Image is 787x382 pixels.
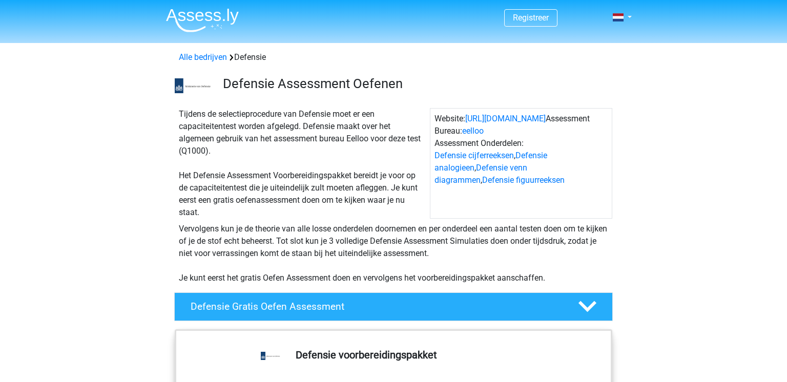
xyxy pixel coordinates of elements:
[434,151,547,173] a: Defensie analogieen
[513,13,549,23] a: Registreer
[223,76,605,92] h3: Defensie Assessment Oefenen
[465,114,546,123] a: [URL][DOMAIN_NAME]
[175,108,430,219] div: Tijdens de selectieprocedure van Defensie moet er een capaciteitentest worden afgelegd. Defensie ...
[462,126,484,136] a: eelloo
[482,175,565,185] a: Defensie figuurreeksen
[430,108,612,219] div: Website: Assessment Bureau: Assessment Onderdelen: , , ,
[166,8,239,32] img: Assessly
[175,223,612,284] div: Vervolgens kun je de theorie van alle losse onderdelen doornemen en per onderdeel een aantal test...
[179,52,227,62] a: Alle bedrijven
[170,292,617,321] a: Defensie Gratis Oefen Assessment
[175,51,612,63] div: Defensie
[434,163,527,185] a: Defensie venn diagrammen
[191,301,562,312] h4: Defensie Gratis Oefen Assessment
[434,151,514,160] a: Defensie cijferreeksen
